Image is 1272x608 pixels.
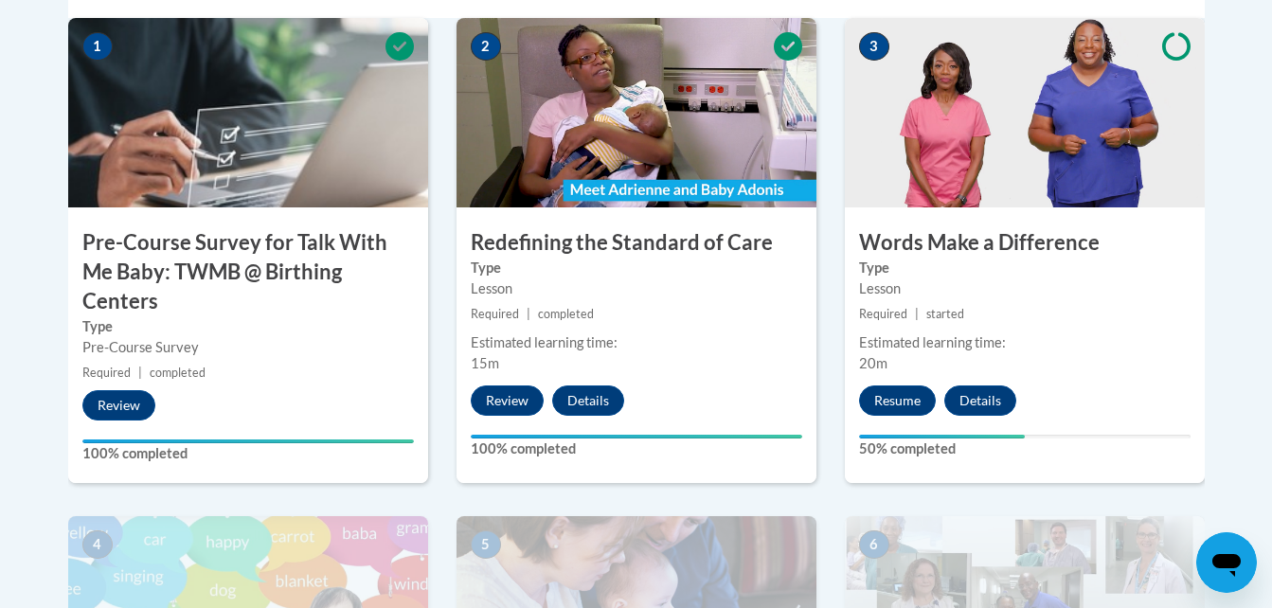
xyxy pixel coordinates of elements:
label: 100% completed [82,443,414,464]
div: Your progress [82,439,414,443]
div: Your progress [859,435,1025,438]
button: Details [552,385,624,416]
h3: Words Make a Difference [845,228,1205,258]
span: | [527,307,530,321]
span: 15m [471,355,499,371]
img: Course Image [68,18,428,207]
button: Details [944,385,1016,416]
img: Course Image [845,18,1205,207]
h3: Redefining the Standard of Care [457,228,816,258]
img: Course Image [457,18,816,207]
label: 50% completed [859,438,1191,459]
span: Required [471,307,519,321]
div: Pre-Course Survey [82,337,414,358]
button: Resume [859,385,936,416]
div: Estimated learning time: [471,332,802,353]
span: 6 [859,530,889,559]
span: | [915,307,919,321]
span: | [138,366,142,380]
span: 1 [82,32,113,61]
span: Required [859,307,907,321]
span: 20m [859,355,887,371]
span: completed [538,307,594,321]
div: Estimated learning time: [859,332,1191,353]
div: Your progress [471,435,802,438]
label: Type [859,258,1191,278]
h3: Pre-Course Survey for Talk With Me Baby: TWMB @ Birthing Centers [68,228,428,315]
span: 5 [471,530,501,559]
span: 4 [82,530,113,559]
label: Type [471,258,802,278]
span: 2 [471,32,501,61]
div: Lesson [471,278,802,299]
span: completed [150,366,206,380]
label: 100% completed [471,438,802,459]
span: Required [82,366,131,380]
button: Review [471,385,544,416]
span: started [926,307,964,321]
label: Type [82,316,414,337]
div: Lesson [859,278,1191,299]
span: 3 [859,32,889,61]
iframe: Button to launch messaging window [1196,532,1257,593]
button: Review [82,390,155,420]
